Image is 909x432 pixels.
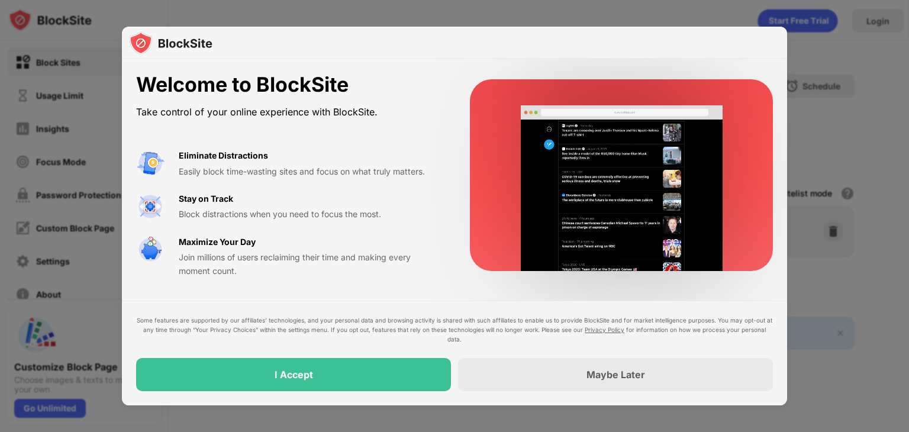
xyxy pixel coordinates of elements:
[179,165,441,178] div: Easily block time-wasting sites and focus on what truly matters.
[586,369,645,381] div: Maybe Later
[129,31,212,55] img: logo-blocksite.svg
[275,369,313,381] div: I Accept
[136,236,165,264] img: value-safe-time.svg
[136,149,165,178] img: value-avoid-distractions.svg
[179,236,256,249] div: Maximize Your Day
[136,73,441,97] div: Welcome to BlockSite
[179,208,441,221] div: Block distractions when you need to focus the most.
[179,251,441,278] div: Join millions of users reclaiming their time and making every moment count.
[179,149,268,162] div: Eliminate Distractions
[136,315,773,344] div: Some features are supported by our affiliates’ technologies, and your personal data and browsing ...
[136,192,165,221] img: value-focus.svg
[585,326,624,333] a: Privacy Policy
[179,192,233,205] div: Stay on Track
[136,104,441,121] div: Take control of your online experience with BlockSite.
